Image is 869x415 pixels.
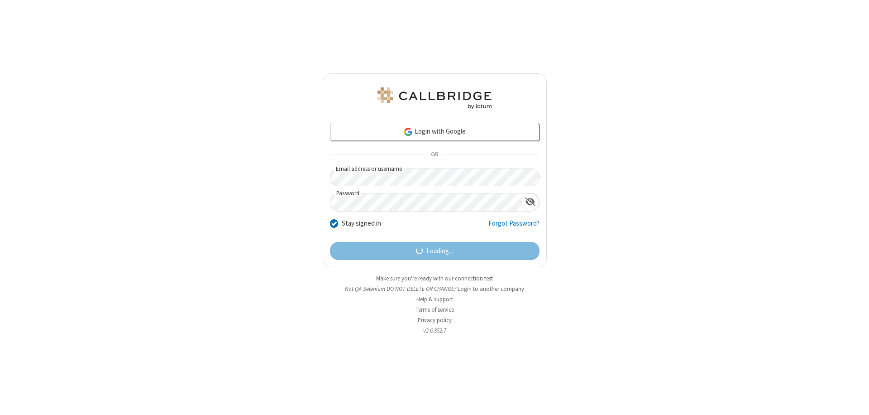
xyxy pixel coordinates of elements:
img: QA Selenium DO NOT DELETE OR CHANGE [376,87,493,109]
button: Login to another company [458,285,524,293]
a: Terms of service [415,306,454,314]
a: Help & support [416,295,453,303]
span: Loading... [426,246,453,256]
img: google-icon.png [403,127,413,137]
li: Not QA Selenium DO NOT DELETE OR CHANGE? [323,285,547,293]
a: Make sure you're ready with our connection test [376,275,493,282]
a: Forgot Password? [488,218,540,236]
div: Show password [521,193,539,210]
input: Email address or username [330,169,540,186]
a: Login with Google [330,123,540,141]
span: OR [427,149,442,161]
a: Privacy policy [418,316,452,324]
button: Loading... [330,242,540,260]
li: v2.6.352.7 [323,326,547,335]
label: Stay signed in [342,218,381,229]
input: Password [330,193,521,211]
